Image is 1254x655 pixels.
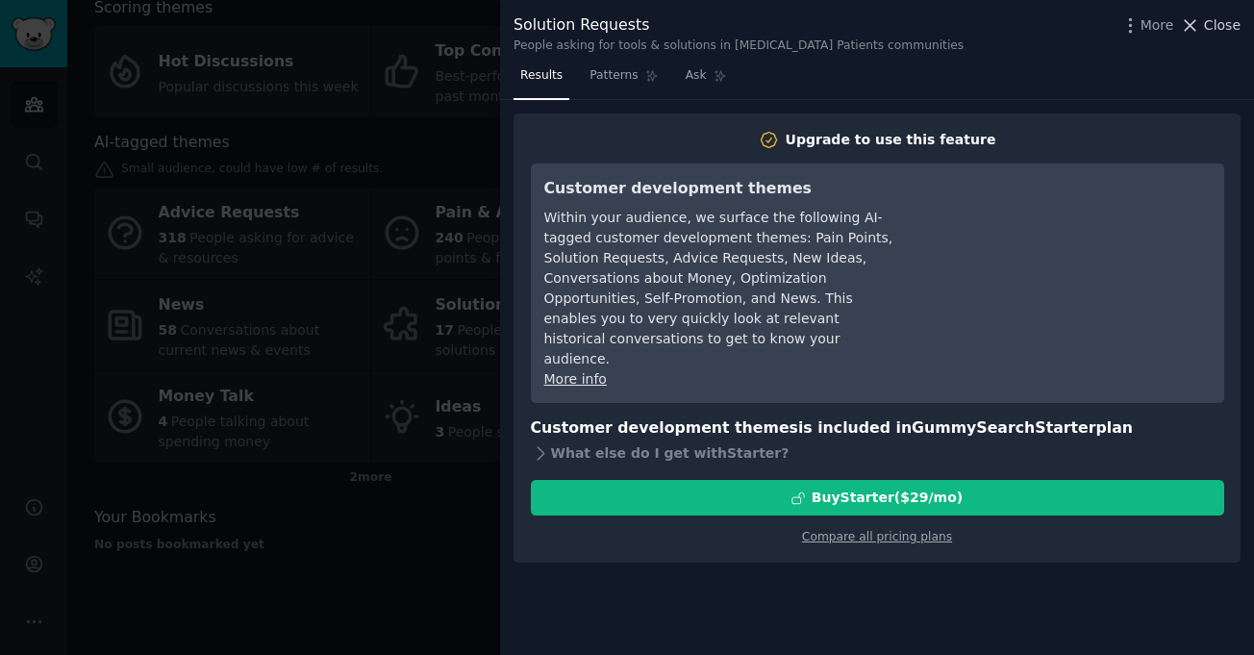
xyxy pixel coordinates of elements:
div: People asking for tools & solutions in [MEDICAL_DATA] Patients communities [514,38,964,55]
div: What else do I get with Starter ? [531,440,1224,466]
a: More info [544,371,607,387]
button: More [1120,15,1174,36]
button: Close [1180,15,1241,36]
h3: Customer development themes is included in plan [531,416,1224,441]
a: Results [514,61,569,100]
span: Patterns [589,67,638,85]
span: Close [1204,15,1241,36]
span: Results [520,67,563,85]
div: Upgrade to use this feature [786,130,996,150]
div: Buy Starter ($ 29 /mo ) [812,488,963,508]
span: GummySearch Starter [912,418,1095,437]
span: More [1141,15,1174,36]
a: Ask [679,61,734,100]
a: Patterns [583,61,665,100]
a: Compare all pricing plans [802,530,952,543]
h3: Customer development themes [544,177,895,201]
div: Within your audience, we surface the following AI-tagged customer development themes: Pain Points... [544,208,895,369]
button: BuyStarter($29/mo) [531,480,1224,516]
iframe: YouTube video player [922,177,1211,321]
span: Ask [686,67,707,85]
div: Solution Requests [514,13,964,38]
